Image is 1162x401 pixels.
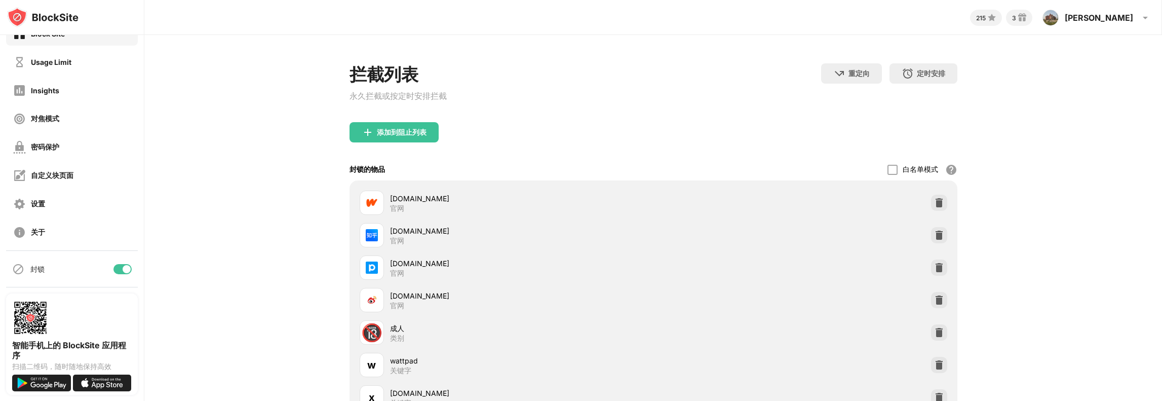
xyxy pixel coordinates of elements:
div: 对焦模式 [31,114,59,124]
div: 智能手机上的 BlockSite 应用程序 [12,340,132,360]
div: 官网 [390,204,404,213]
img: favicons [366,294,378,306]
img: about-off.svg [13,226,26,239]
div: 官网 [390,269,404,278]
div: Usage Limit [31,58,71,66]
div: 类别 [390,334,404,343]
div: 官网 [390,301,404,310]
img: blocking-icon.svg [12,263,24,275]
div: wattpad [390,355,653,366]
img: favicons [366,229,378,241]
img: logo-blocksite.svg [7,7,79,27]
div: [DOMAIN_NAME] [390,226,653,236]
div: 白名单模式 [903,165,938,174]
div: [DOMAIN_NAME] [390,290,653,301]
div: 拦截列表 [350,63,447,87]
img: favicons [366,197,378,209]
div: [DOMAIN_NAME] [390,258,653,269]
div: 密码保护 [31,142,59,152]
img: ACg8ocIO1Cb6AoStTMzo5im-Bid6Ylu6VCjmG22OlIrd5IFtOMF1-_A=s96-c [1042,10,1059,26]
div: 关键字 [390,366,411,375]
img: customize-block-page-off.svg [13,169,26,182]
img: points-small.svg [986,12,998,24]
div: [DOMAIN_NAME] [390,193,653,204]
div: Insights [31,86,59,95]
div: 定时安排 [917,69,945,79]
div: 永久拦截或按定时安排拦截 [350,91,447,102]
img: download-on-the-app-store.svg [73,375,132,391]
img: focus-off.svg [13,113,26,125]
div: 重定向 [848,69,870,79]
div: 自定义块页面 [31,171,73,180]
img: favicons [366,262,378,274]
div: 215 [976,14,986,22]
img: options-page-qr-code.png [12,300,49,336]
div: [PERSON_NAME] [1065,13,1133,23]
div: 🔞 [361,322,382,343]
img: settings-off.svg [13,198,26,210]
img: insights-off.svg [13,84,26,97]
div: 3 [1012,14,1016,22]
div: [DOMAIN_NAME] [390,388,653,398]
div: w [367,357,376,373]
div: 封锁的物品 [350,165,385,174]
div: 扫描二维码，随时随地保持高效 [12,362,132,371]
div: 添加到阻止列表 [377,128,427,136]
div: 封锁 [30,265,45,274]
div: 成人 [390,323,653,334]
img: password-protection-off.svg [13,141,26,154]
div: 设置 [31,199,45,209]
img: time-usage-off.svg [13,56,26,68]
div: 关于 [31,228,45,237]
img: get-it-on-google-play.svg [12,375,71,391]
img: reward-small.svg [1016,12,1028,24]
div: 官网 [390,236,404,245]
